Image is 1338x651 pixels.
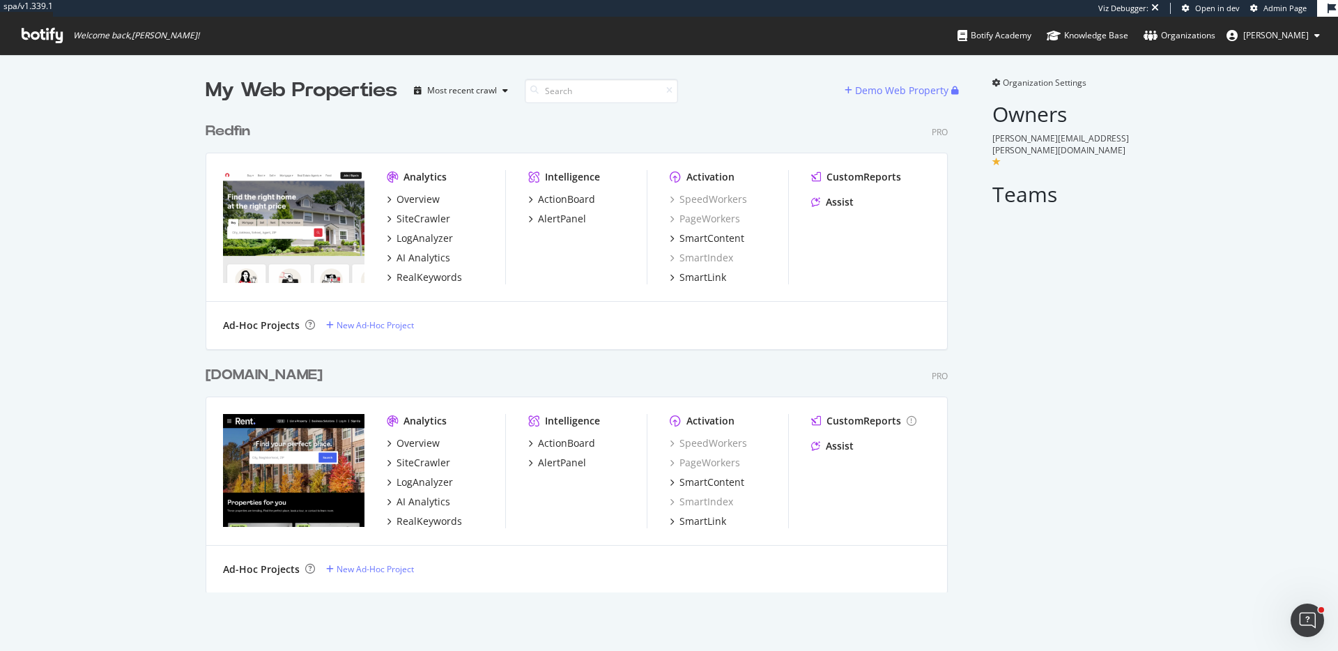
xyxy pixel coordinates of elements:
[670,212,740,226] a: PageWorkers
[670,514,726,528] a: SmartLink
[206,365,328,385] a: [DOMAIN_NAME]
[670,495,733,509] a: SmartIndex
[387,270,462,284] a: RealKeywords
[1195,3,1240,13] span: Open in dev
[932,126,948,138] div: Pro
[1291,604,1324,637] iframe: Intercom live chat
[408,79,514,102] button: Most recent crawl
[387,456,450,470] a: SiteCrawler
[206,121,250,141] div: Redfin
[686,414,735,428] div: Activation
[811,195,854,209] a: Assist
[397,514,462,528] div: RealKeywords
[397,212,450,226] div: SiteCrawler
[538,436,595,450] div: ActionBoard
[403,414,447,428] div: Analytics
[670,436,747,450] a: SpeedWorkers
[1250,3,1307,14] a: Admin Page
[337,319,414,331] div: New Ad-Hoc Project
[223,170,364,283] img: redfin.com
[992,132,1129,156] span: [PERSON_NAME][EMAIL_ADDRESS][PERSON_NAME][DOMAIN_NAME]
[958,17,1031,54] a: Botify Academy
[670,251,733,265] a: SmartIndex
[855,84,948,98] div: Demo Web Property
[337,563,414,575] div: New Ad-Hoc Project
[397,475,453,489] div: LogAnalyzer
[528,212,586,226] a: AlertPanel
[326,319,414,331] a: New Ad-Hoc Project
[387,231,453,245] a: LogAnalyzer
[387,212,450,226] a: SiteCrawler
[326,563,414,575] a: New Ad-Hoc Project
[845,79,951,102] button: Demo Web Property
[206,77,397,105] div: My Web Properties
[1047,17,1128,54] a: Knowledge Base
[397,436,440,450] div: Overview
[397,251,450,265] div: AI Analytics
[932,370,948,382] div: Pro
[811,170,901,184] a: CustomReports
[403,170,447,184] div: Analytics
[397,192,440,206] div: Overview
[670,231,744,245] a: SmartContent
[387,475,453,489] a: LogAnalyzer
[223,562,300,576] div: Ad-Hoc Projects
[1182,3,1240,14] a: Open in dev
[538,456,586,470] div: AlertPanel
[387,436,440,450] a: Overview
[223,414,364,527] img: rent.com
[1003,77,1086,89] span: Organization Settings
[397,270,462,284] div: RealKeywords
[679,514,726,528] div: SmartLink
[992,183,1132,206] h2: Teams
[679,475,744,489] div: SmartContent
[826,439,854,453] div: Assist
[538,212,586,226] div: AlertPanel
[528,436,595,450] a: ActionBoard
[670,192,747,206] a: SpeedWorkers
[811,414,916,428] a: CustomReports
[525,79,678,103] input: Search
[1144,29,1215,43] div: Organizations
[397,231,453,245] div: LogAnalyzer
[387,495,450,509] a: AI Analytics
[206,105,959,592] div: grid
[528,456,586,470] a: AlertPanel
[1215,24,1331,47] button: [PERSON_NAME]
[1144,17,1215,54] a: Organizations
[670,456,740,470] a: PageWorkers
[1098,3,1148,14] div: Viz Debugger:
[387,514,462,528] a: RealKeywords
[538,192,595,206] div: ActionBoard
[670,475,744,489] a: SmartContent
[958,29,1031,43] div: Botify Academy
[992,102,1132,125] h2: Owners
[387,251,450,265] a: AI Analytics
[826,170,901,184] div: CustomReports
[845,84,951,96] a: Demo Web Property
[545,170,600,184] div: Intelligence
[223,319,300,332] div: Ad-Hoc Projects
[1263,3,1307,13] span: Admin Page
[826,414,901,428] div: CustomReports
[679,270,726,284] div: SmartLink
[397,456,450,470] div: SiteCrawler
[811,439,854,453] a: Assist
[73,30,199,41] span: Welcome back, [PERSON_NAME] !
[670,270,726,284] a: SmartLink
[206,121,256,141] a: Redfin
[679,231,744,245] div: SmartContent
[1047,29,1128,43] div: Knowledge Base
[397,495,450,509] div: AI Analytics
[545,414,600,428] div: Intelligence
[528,192,595,206] a: ActionBoard
[427,86,497,95] div: Most recent crawl
[686,170,735,184] div: Activation
[387,192,440,206] a: Overview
